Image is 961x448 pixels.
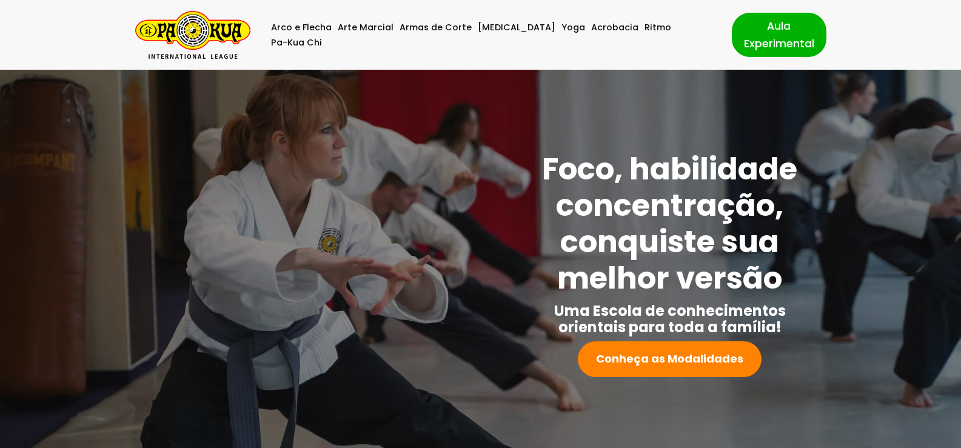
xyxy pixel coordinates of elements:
div: Menu primário [269,20,714,50]
a: Conheça as Modalidades [578,341,762,377]
a: Yoga [561,20,585,35]
a: Acrobacia [591,20,638,35]
strong: Conheça as Modalidades [596,351,743,366]
a: Armas de Corte [400,20,472,35]
a: Pa-Kua Chi [271,35,322,50]
strong: Uma Escola de conhecimentos orientais para toda a família! [554,301,786,337]
a: Pa-Kua Brasil Uma Escola de conhecimentos orientais para toda a família. Foco, habilidade concent... [135,11,250,59]
a: Arte Marcial [338,20,393,35]
strong: Foco, habilidade concentração, conquiste sua melhor versão [542,147,797,299]
a: Aula Experimental [732,13,826,56]
a: [MEDICAL_DATA] [478,20,555,35]
a: Ritmo [645,20,671,35]
a: Arco e Flecha [271,20,332,35]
